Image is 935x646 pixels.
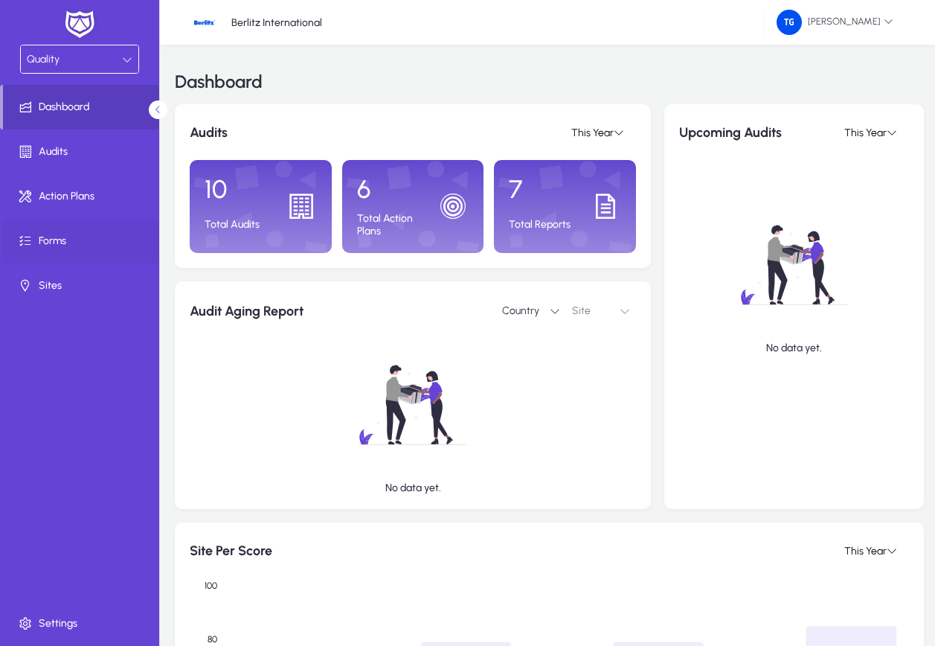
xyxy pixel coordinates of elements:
span: This Year [844,545,887,557]
a: Sites [3,263,162,308]
span: This Year [844,127,887,139]
span: Quality [27,53,60,65]
span: Audits [3,144,162,159]
h6: Audits [190,124,228,141]
img: 19.jpg [190,8,218,36]
a: Action Plans [3,174,162,219]
a: Forms [3,219,162,263]
button: This Year [559,119,636,146]
img: no-data.svg [695,200,893,330]
p: Total Reports [509,213,583,238]
p: 10 [205,175,279,205]
button: This Year [832,537,909,564]
p: 6 [357,175,431,205]
text: 100 [205,581,217,591]
text: 80 [208,634,217,645]
span: Action Plans [3,189,162,204]
p: Total Action Plans [357,213,431,238]
p: Total Audits [205,213,279,238]
p: No data yet. [766,342,822,354]
span: Dashboard [3,100,159,115]
span: Sites [3,278,162,293]
span: Settings [3,616,162,631]
img: 67.png [777,10,802,35]
h6: Upcoming Audits [679,124,782,141]
img: no-data.svg [314,340,512,470]
p: No data yet. [385,482,441,494]
p: 7 [509,175,583,205]
span: Country [502,296,539,326]
img: white-logo.png [61,9,98,40]
h3: Dashboard [175,73,263,91]
h6: Audit Aging Report [190,303,303,319]
a: Audits [3,129,162,174]
span: Site [572,296,591,326]
h6: Site Per Score [190,543,272,559]
button: This Year [832,119,909,146]
span: [PERSON_NAME] [777,10,893,35]
button: [PERSON_NAME] [765,9,905,36]
span: Forms [3,234,162,249]
p: Berlitz International [231,16,322,29]
a: Settings [3,601,162,646]
span: This Year [571,127,614,139]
